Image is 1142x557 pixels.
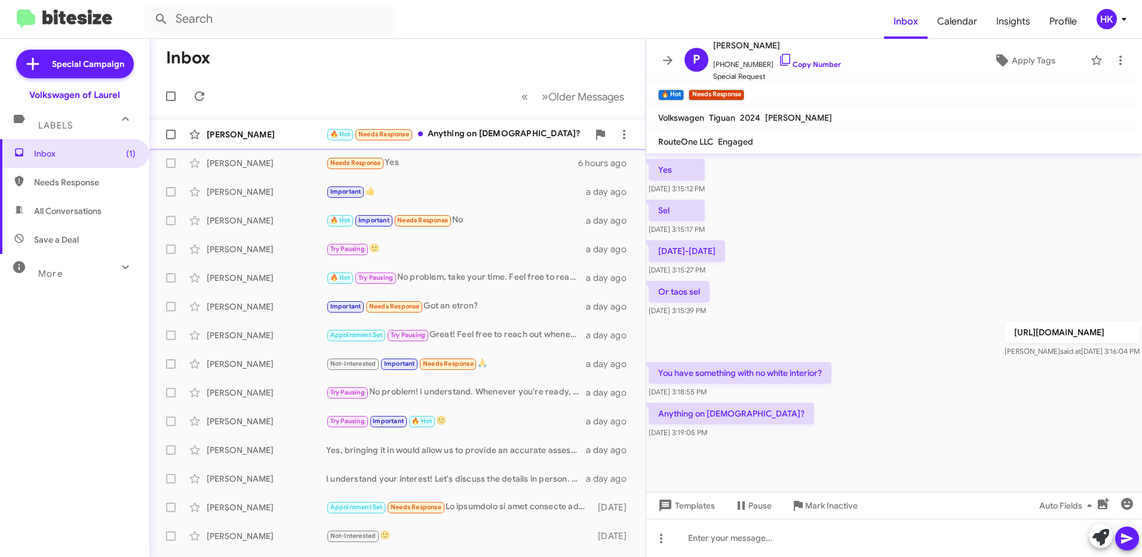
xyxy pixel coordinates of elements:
[649,200,705,221] p: Sel
[593,530,636,542] div: [DATE]
[330,130,351,138] span: 🔥 Hot
[748,495,772,516] span: Pause
[207,387,326,399] div: [PERSON_NAME]
[126,148,136,160] span: (1)
[397,216,448,224] span: Needs Response
[358,130,409,138] span: Needs Response
[649,225,705,234] span: [DATE] 3:15:17 PM
[330,331,383,339] span: Appointment Set
[586,215,636,227] div: a day ago
[38,268,63,279] span: More
[207,473,326,485] div: [PERSON_NAME]
[369,302,420,310] span: Needs Response
[358,274,393,281] span: Try Pausing
[781,495,867,516] button: Mark Inactive
[330,503,383,511] span: Appointment Set
[649,184,705,193] span: [DATE] 3:15:12 PM
[548,90,624,103] span: Older Messages
[34,234,79,246] span: Save a Deal
[578,157,636,169] div: 6 hours ago
[928,4,987,39] a: Calendar
[586,473,636,485] div: a day ago
[713,53,841,71] span: [PHONE_NUMBER]
[718,136,753,147] span: Engaged
[765,112,832,123] span: [PERSON_NAME]
[535,84,631,109] button: Next
[207,128,326,140] div: [PERSON_NAME]
[326,414,586,428] div: 🙂
[709,112,735,123] span: Tiguan
[358,216,389,224] span: Important
[649,265,705,274] span: [DATE] 3:15:27 PM
[207,415,326,427] div: [PERSON_NAME]
[330,532,376,540] span: Not-Interested
[207,444,326,456] div: [PERSON_NAME]
[326,500,593,514] div: Lo ipsumdolo si amet consecte adipi elit se. Doei te inci utla 25 etdol ma aliqua eni adm. V quis...
[326,127,588,141] div: Anything on [DEMOGRAPHIC_DATA]?
[391,503,441,511] span: Needs Response
[391,331,425,339] span: Try Pausing
[166,48,210,68] h1: Inbox
[326,328,586,342] div: Great! Feel free to reach out whenever you're ready. Looking forward to helping you with your veh...
[514,84,535,109] button: Previous
[207,301,326,313] div: [PERSON_NAME]
[693,50,700,69] span: P
[34,148,136,160] span: Inbox
[586,444,636,456] div: a day ago
[649,306,706,315] span: [DATE] 3:15:39 PM
[330,417,365,425] span: Try Pausing
[330,274,351,281] span: 🔥 Hot
[884,4,928,39] a: Inbox
[658,90,684,100] small: 🔥 Hot
[52,58,124,70] span: Special Campaign
[649,281,710,302] p: Or taos sel
[1040,4,1086,39] a: Profile
[1039,495,1097,516] span: Auto Fields
[805,495,858,516] span: Mark Inactive
[740,112,760,123] span: 2024
[713,38,841,53] span: [PERSON_NAME]
[515,84,631,109] nav: Page navigation example
[412,417,432,425] span: 🔥 Hot
[656,495,715,516] span: Templates
[586,301,636,313] div: a day ago
[646,495,725,516] button: Templates
[542,89,548,104] span: »
[586,415,636,427] div: a day ago
[207,329,326,341] div: [PERSON_NAME]
[330,388,365,396] span: Try Pausing
[16,50,134,78] a: Special Campaign
[207,358,326,370] div: [PERSON_NAME]
[326,242,586,256] div: 🙂
[987,4,1040,39] a: Insights
[649,362,831,384] p: You have something with no white interior?
[373,417,404,425] span: Important
[778,60,841,69] a: Copy Number
[330,159,381,167] span: Needs Response
[207,530,326,542] div: [PERSON_NAME]
[207,243,326,255] div: [PERSON_NAME]
[145,5,395,33] input: Search
[649,159,705,180] p: Yes
[586,186,636,198] div: a day ago
[330,360,376,368] span: Not-Interested
[658,136,713,147] span: RouteOne LLC
[326,444,586,456] div: Yes, bringing it in would allow us to provide an accurate assessment of your vehicle's value. Wou...
[725,495,781,516] button: Pause
[330,245,365,253] span: Try Pausing
[963,50,1085,71] button: Apply Tags
[326,529,593,543] div: 🙂
[326,185,586,198] div: 👍
[658,112,704,123] span: Volkswagen
[586,243,636,255] div: a day ago
[207,272,326,284] div: [PERSON_NAME]
[326,473,586,485] div: I understand your interest! Let's discuss the details in person. Can you book an appointment to v...
[207,215,326,227] div: [PERSON_NAME]
[34,176,136,188] span: Needs Response
[1086,9,1129,29] button: HK
[330,302,361,310] span: Important
[586,329,636,341] div: a day ago
[423,360,474,368] span: Needs Response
